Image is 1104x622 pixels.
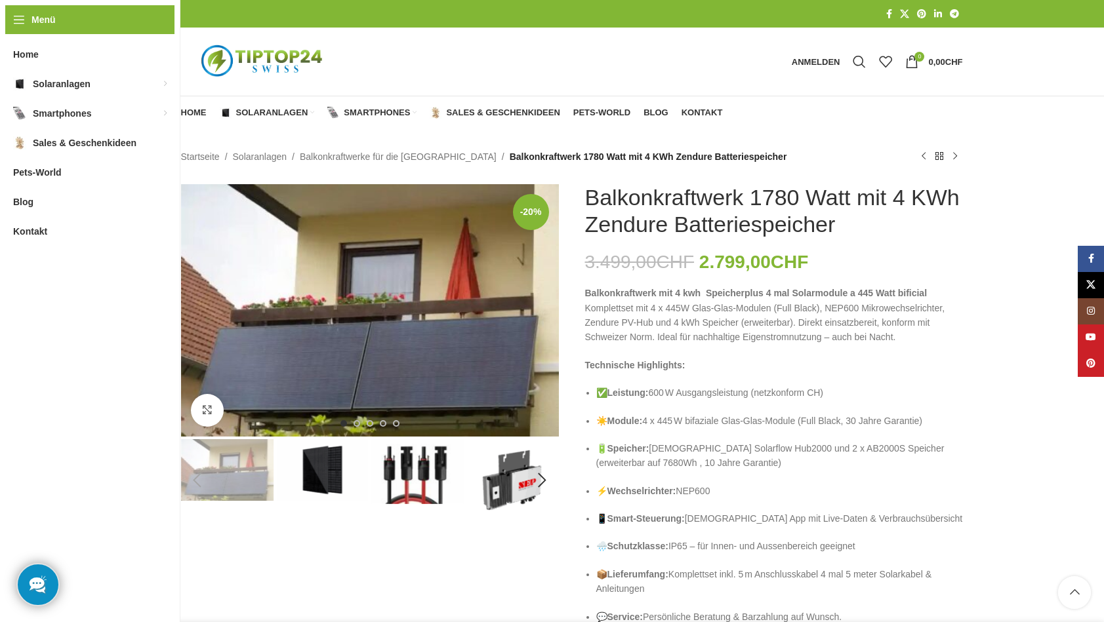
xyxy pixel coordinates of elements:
p: ☀️ 4 x 445 W bifaziale Glas-Glas-Module (Full Black, 30 Jahre Garantie) [596,414,963,428]
span: Smartphones [33,102,91,125]
a: Logo der Website [181,56,345,66]
a: Pets-World [573,100,630,126]
div: 1 / 5 [180,184,560,437]
li: Go to slide 4 [380,420,386,427]
span: Blog [13,190,33,214]
strong: Speicher: [607,443,649,454]
div: 1 / 5 [180,439,275,501]
strong: Service: [607,612,643,622]
strong: Balkonkraftwerk mit 4 kwh Speicherplus 4 mal Solarmodule a 445 Watt bificial [585,288,928,298]
p: ✅ 600 W Ausgangsleistung (netzkonform CH) [596,385,963,400]
span: Kontakt [682,107,723,118]
a: Facebook Social Link [1078,246,1104,272]
nav: Breadcrumb [181,149,787,164]
p: 📱 [DEMOGRAPHIC_DATA] App mit Live-Daten & Verbrauchsübersicht [596,511,963,526]
img: Smartphones [13,107,26,120]
strong: Lieferumfang: [607,569,668,579]
img: MC4 Anschlusskabel [371,439,464,504]
span: Home [181,107,207,118]
img: Balkonkraftwerke mit edlem Schwarz Schwarz Design [276,439,369,501]
span: Menü [31,12,56,27]
img: Sales & Geschenkideen [13,136,26,149]
a: Pinterest Social Link [913,5,930,23]
div: 4 / 5 [465,439,560,522]
bdi: 2.799,00 [699,252,809,272]
strong: Schutzklasse: [607,541,668,551]
a: Kontakt [682,100,723,126]
a: Pinterest Social Link [1078,351,1104,377]
a: Solaranlagen [233,149,287,164]
div: Hauptnavigation [174,100,729,126]
p: ⚡ NEP600 [596,484,963,498]
p: 🌧️ IP65 – für Innen- und Aussenbereich geeignet [596,539,963,553]
span: Blog [644,107,668,118]
a: Startseite [181,149,220,164]
span: 0 [914,52,924,62]
li: Go to slide 3 [367,420,373,427]
a: Sales & Geschenkideen [430,100,560,126]
p: Komplettset mit 4 x 445W Glas-Glas-Modulen (Full Black), NEP600 Mikrowechselrichter, Zendure PV-H... [585,286,963,345]
span: -20% [513,194,549,230]
a: X Social Link [896,5,913,23]
span: Anmelden [792,58,840,66]
span: CHF [657,252,695,272]
img: Smartphones [327,107,339,119]
bdi: 3.499,00 [585,252,695,272]
span: CHF [945,57,963,67]
div: Meine Wunschliste [872,49,899,75]
li: Go to slide 5 [393,420,399,427]
div: Previous slide [181,464,214,497]
span: Solaranlagen [33,72,91,96]
strong: Module: [607,416,643,426]
a: Anmelden [785,49,847,75]
a: Solaranlagen [220,100,315,126]
li: Go to slide 2 [354,420,360,427]
a: Instagram Social Link [1078,298,1104,324]
img: Steckerkraftwerk [181,184,559,437]
span: Solaranlagen [236,107,308,118]
img: Balkonkraftwerk 1780 Watt mit 4 KWh Zendure Batteriespeicher [181,439,274,501]
a: Smartphones [327,100,417,126]
p: 🔋 [DEMOGRAPHIC_DATA] Solarflow Hub2000 und 2 x AB2000S Speicher (erweiterbar auf 7680Wh , 10 Jahr... [596,441,963,471]
span: Balkonkraftwerk 1780 Watt mit 4 KWh Zendure Batteriespeicher [510,149,787,164]
strong: Leistung: [607,387,649,398]
a: Vorheriges Produkt [916,149,931,165]
a: LinkedIn Social Link [930,5,946,23]
span: Pets-World [13,161,62,184]
a: Telegram Social Link [946,5,963,23]
span: Sales & Geschenkideen [33,131,136,155]
a: YouTube Social Link [1078,324,1104,351]
span: Pets-World [573,107,630,118]
div: Next slide [526,464,559,497]
strong: Technische Highlights: [585,360,685,370]
a: Suche [846,49,872,75]
img: Nep600 Wechselrichter [466,439,559,522]
a: Home [181,100,207,126]
a: 0 0,00CHF [899,49,969,75]
a: Scroll to top button [1058,576,1091,609]
strong: Smart-Steuerung: [607,513,685,524]
span: Sales & Geschenkideen [446,107,560,118]
img: Sales & Geschenkideen [430,107,441,119]
a: X Social Link [1078,272,1104,298]
a: Nächstes Produkt [947,149,963,165]
a: Balkonkraftwerke für die [GEOGRAPHIC_DATA] [300,149,497,164]
p: 📦 Komplettset inkl. 5 m Anschlusskabel 4 mal 5 meter Solarkabel & Anleitungen [596,567,963,596]
h1: Balkonkraftwerk 1780 Watt mit 4 KWh Zendure Batteriespeicher [585,184,963,238]
span: Kontakt [13,220,47,243]
span: Home [13,43,39,66]
span: Smartphones [344,107,410,118]
div: 2 / 5 [275,439,370,501]
bdi: 0,00 [928,57,962,67]
span: CHF [771,252,809,272]
strong: Wechselrichter: [607,486,676,496]
div: 3 / 5 [370,439,465,504]
a: Blog [644,100,668,126]
img: Solaranlagen [13,77,26,90]
a: Facebook Social Link [882,5,896,23]
img: Solaranlagen [220,107,232,119]
li: Go to slide 1 [340,420,347,427]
